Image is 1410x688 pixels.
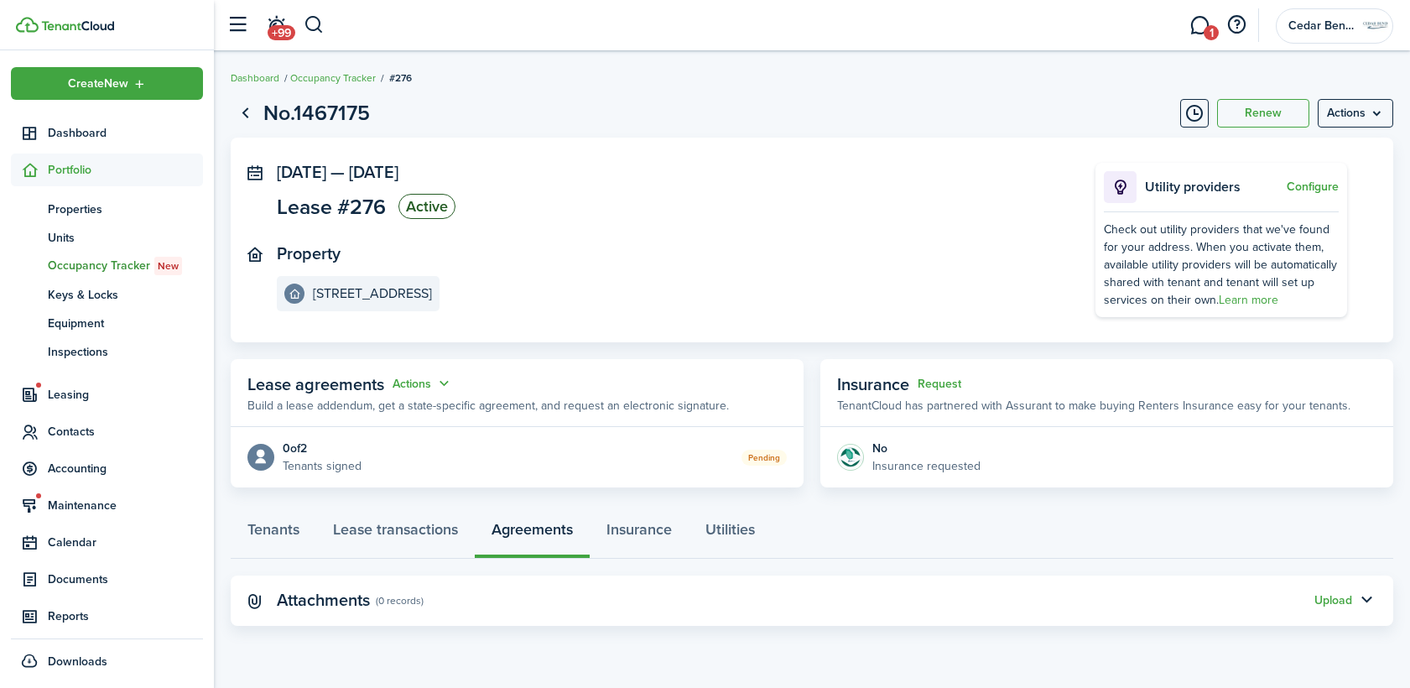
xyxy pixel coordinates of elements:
a: Lease transactions [316,508,475,559]
a: Occupancy TrackerNew [11,252,203,280]
a: Reports [11,600,203,633]
span: Inspections [48,343,203,361]
p: Insurance requested [872,457,981,475]
span: Insurance [837,372,909,397]
p: Build a lease addendum, get a state-specific agreement, and request an electronic signature. [247,397,729,414]
button: Open resource center [1222,11,1251,39]
span: Reports [48,607,203,625]
span: Contacts [48,423,203,440]
button: Open menu [11,67,203,100]
button: Upload [1314,594,1352,607]
span: Documents [48,571,203,588]
span: Keys & Locks [48,286,203,304]
span: Create New [68,78,128,90]
div: No [872,440,981,457]
a: Insurance [590,508,689,559]
span: [DATE] [277,159,326,185]
p: Tenants signed [283,457,362,475]
img: TenantCloud [16,17,39,33]
a: Inspections [11,337,203,366]
span: New [158,258,179,274]
span: Portfolio [48,161,203,179]
a: Messaging [1184,4,1215,47]
button: Request [918,378,961,391]
span: Occupancy Tracker [48,257,203,275]
a: Go back [231,99,259,128]
span: #276 [389,70,412,86]
p: TenantCloud has partnered with Assurant to make buying Renters Insurance easy for your tenants. [837,397,1350,414]
panel-main-subtitle: (0 records) [376,593,424,608]
span: [DATE] [349,159,398,185]
button: Renew [1217,99,1309,128]
h1: No.1467175 [263,97,370,129]
div: Check out utility providers that we've found for your address. When you activate them, available ... [1104,221,1339,309]
a: Units [11,223,203,252]
span: +99 [268,25,295,40]
a: Occupancy Tracker [290,70,376,86]
a: Keys & Locks [11,280,203,309]
span: Equipment [48,315,203,332]
a: Learn more [1219,291,1278,309]
span: Cedar Bend Properties [1288,20,1355,32]
img: Insurance protection [837,444,864,471]
button: Timeline [1180,99,1209,128]
span: Calendar [48,534,203,551]
a: Equipment [11,309,203,337]
span: Dashboard [48,124,203,142]
button: Toggle accordion [1352,586,1381,615]
span: Lease agreements [247,372,384,397]
button: Search [304,11,325,39]
panel-main-title: Property [277,244,341,263]
img: Cedar Bend Properties [1362,13,1389,39]
img: TenantCloud [41,21,114,31]
div: 0 of 2 [283,440,362,457]
menu-btn: Actions [1318,99,1393,128]
span: Properties [48,201,203,218]
span: Lease #276 [277,196,386,217]
button: Configure [1287,180,1339,194]
status: Active [398,194,455,219]
e-details-info-title: [STREET_ADDRESS] [313,286,432,301]
span: Maintenance [48,497,203,514]
button: Open sidebar [221,9,253,41]
span: Units [48,229,203,247]
button: Open menu [393,374,453,394]
span: — [330,159,345,185]
span: Accounting [48,460,203,477]
button: Actions [393,374,453,394]
span: Downloads [48,653,107,670]
span: 1 [1204,25,1219,40]
span: Leasing [48,386,203,404]
p: Utility providers [1145,177,1283,197]
a: Tenants [231,508,316,559]
a: Utilities [689,508,772,559]
a: Notifications [260,4,292,47]
button: Open menu [1318,99,1393,128]
a: Properties [11,195,203,223]
status: Pending [741,450,787,466]
panel-main-title: Attachments [277,591,370,610]
a: Dashboard [231,70,279,86]
a: Dashboard [11,117,203,149]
